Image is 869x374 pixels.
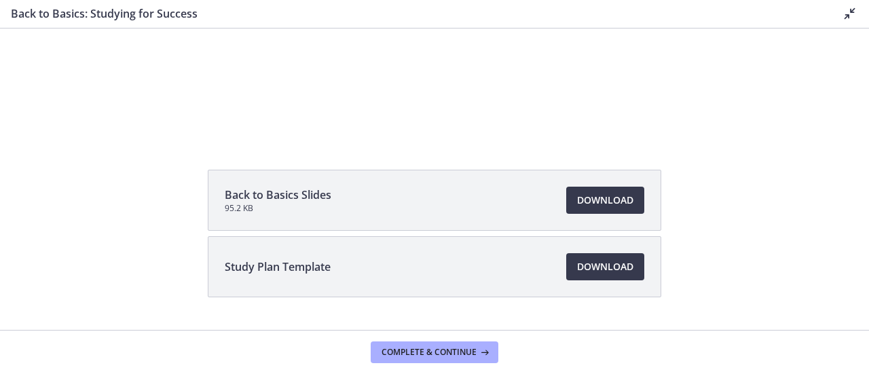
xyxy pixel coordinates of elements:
a: Download [566,187,644,214]
a: Download [566,253,644,280]
span: 95.2 KB [225,203,331,214]
span: Back to Basics Slides [225,187,331,203]
button: Complete & continue [371,341,498,363]
h3: Back to Basics: Studying for Success [11,5,820,22]
span: Study Plan Template [225,259,331,275]
span: Complete & continue [382,347,477,358]
span: Download [577,192,633,208]
span: Download [577,259,633,275]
